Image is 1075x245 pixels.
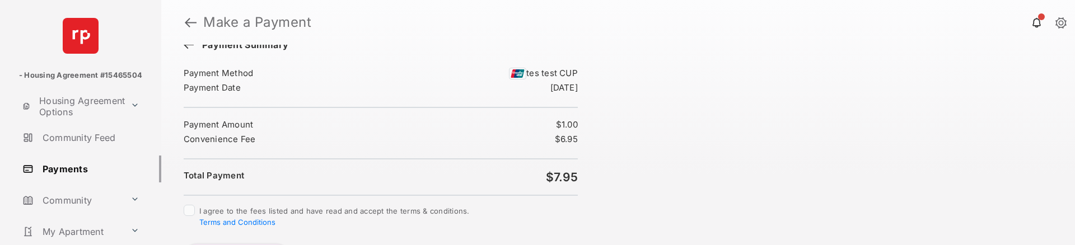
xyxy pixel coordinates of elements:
[18,218,126,245] a: My Apartment
[19,70,142,81] p: - Housing Agreement #15465504
[18,187,126,214] a: Community
[63,18,99,54] img: svg+xml;base64,PHN2ZyB4bWxucz0iaHR0cDovL3d3dy53My5vcmcvMjAwMC9zdmciIHdpZHRoPSI2NCIgaGVpZ2h0PSI2NC...
[199,206,470,227] span: I agree to the fees listed and have read and accept the terms & conditions.
[203,16,311,29] strong: Make a Payment
[18,156,161,182] a: Payments
[199,218,275,227] button: I agree to the fees listed and have read and accept the terms & conditions.
[18,124,161,151] a: Community Feed
[18,93,126,120] a: Housing Agreement Options
[197,40,288,52] span: Payment Summary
